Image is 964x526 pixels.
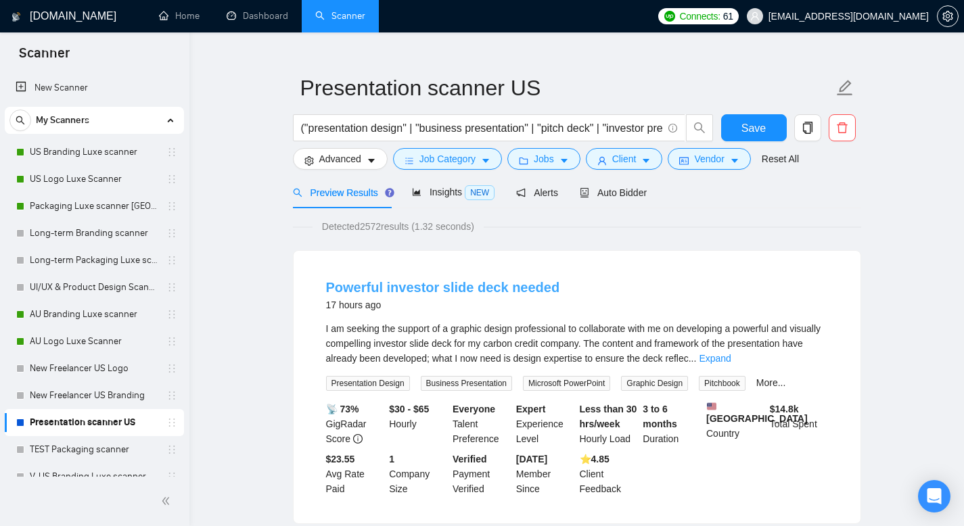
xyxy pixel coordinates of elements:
[30,355,158,382] a: New Freelancer US Logo
[640,402,704,446] div: Duration
[30,166,158,193] a: US Logo Luxe Scanner
[386,452,450,496] div: Company Size
[30,409,158,436] a: Presentation scanner US
[829,114,856,141] button: delete
[326,376,410,391] span: Presentation Design
[5,74,184,101] li: New Scanner
[577,452,641,496] div: Client Feedback
[689,353,697,364] span: ...
[580,188,589,197] span: robot
[687,122,712,134] span: search
[559,156,569,166] span: caret-down
[301,120,662,137] input: Search Freelance Jobs...
[9,110,31,131] button: search
[767,402,831,446] div: Total Spent
[679,9,720,24] span: Connects:
[5,107,184,490] li: My Scanners
[323,402,387,446] div: GigRadar Score
[30,436,158,463] a: TEST Packaging scanner
[794,114,821,141] button: copy
[353,434,363,444] span: info-circle
[836,79,854,97] span: edit
[704,402,767,446] div: Country
[723,9,733,24] span: 61
[159,10,200,22] a: homeHome
[166,201,177,212] span: holder
[326,297,560,313] div: 17 hours ago
[453,454,487,464] b: Verified
[577,402,641,446] div: Hourly Load
[770,404,799,414] b: $ 14.8k
[300,71,833,105] input: Scanner name...
[668,124,677,133] span: info-circle
[421,376,512,391] span: Business Presentation
[393,148,502,170] button: barsJob Categorycaret-down
[918,480,950,512] div: Open Intercom Messenger
[730,156,739,166] span: caret-down
[412,187,421,197] span: area-chart
[166,390,177,401] span: holder
[516,188,526,197] span: notification
[313,219,484,234] span: Detected 2572 results (1.32 seconds)
[166,255,177,266] span: holder
[419,151,476,166] span: Job Category
[12,6,21,28] img: logo
[756,377,786,388] a: More...
[36,107,89,134] span: My Scanners
[643,404,677,429] b: 3 to 6 months
[516,404,546,414] b: Expert
[30,247,158,274] a: Long-term Packaging Luxe scanner
[166,417,177,428] span: holder
[326,454,355,464] b: $23.55
[30,139,158,166] a: US Branding Luxe scanner
[304,156,314,166] span: setting
[621,376,688,391] span: Graphic Design
[166,282,177,293] span: holder
[516,187,558,198] span: Alerts
[686,114,713,141] button: search
[389,404,429,414] b: $30 - $65
[326,404,359,414] b: 📡 73%
[386,402,450,446] div: Hourly
[513,402,577,446] div: Experience Level
[30,328,158,355] a: AU Logo Luxe Scanner
[762,151,799,166] a: Reset All
[795,122,821,134] span: copy
[481,156,490,166] span: caret-down
[641,156,651,166] span: caret-down
[699,376,745,391] span: Pitchbook
[166,363,177,374] span: holder
[30,382,158,409] a: New Freelancer US Branding
[580,187,647,198] span: Auto Bidder
[741,120,766,137] span: Save
[938,11,958,22] span: setting
[8,43,81,72] span: Scanner
[534,151,554,166] span: Jobs
[166,336,177,347] span: holder
[16,74,173,101] a: New Scanner
[30,463,158,490] a: V. US Branding Luxe scanner
[367,156,376,166] span: caret-down
[450,402,513,446] div: Talent Preference
[580,454,610,464] b: ⭐️ 4.85
[166,444,177,455] span: holder
[721,114,787,141] button: Save
[323,452,387,496] div: Avg Rate Paid
[10,116,30,125] span: search
[227,10,288,22] a: dashboardDashboard
[30,301,158,328] a: AU Branding Luxe scanner
[161,494,175,508] span: double-left
[507,148,580,170] button: folderJobscaret-down
[706,402,808,424] b: [GEOGRAPHIC_DATA]
[580,404,637,429] b: Less than 30 hrs/week
[315,10,365,22] a: searchScanner
[513,452,577,496] div: Member Since
[30,274,158,301] a: UI/UX & Product Design Scanner
[465,185,495,200] span: NEW
[664,11,675,22] img: upwork-logo.png
[166,471,177,482] span: holder
[166,309,177,320] span: holder
[293,148,388,170] button: settingAdvancedcaret-down
[30,193,158,220] a: Packaging Luxe scanner [GEOGRAPHIC_DATA]
[679,156,689,166] span: idcard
